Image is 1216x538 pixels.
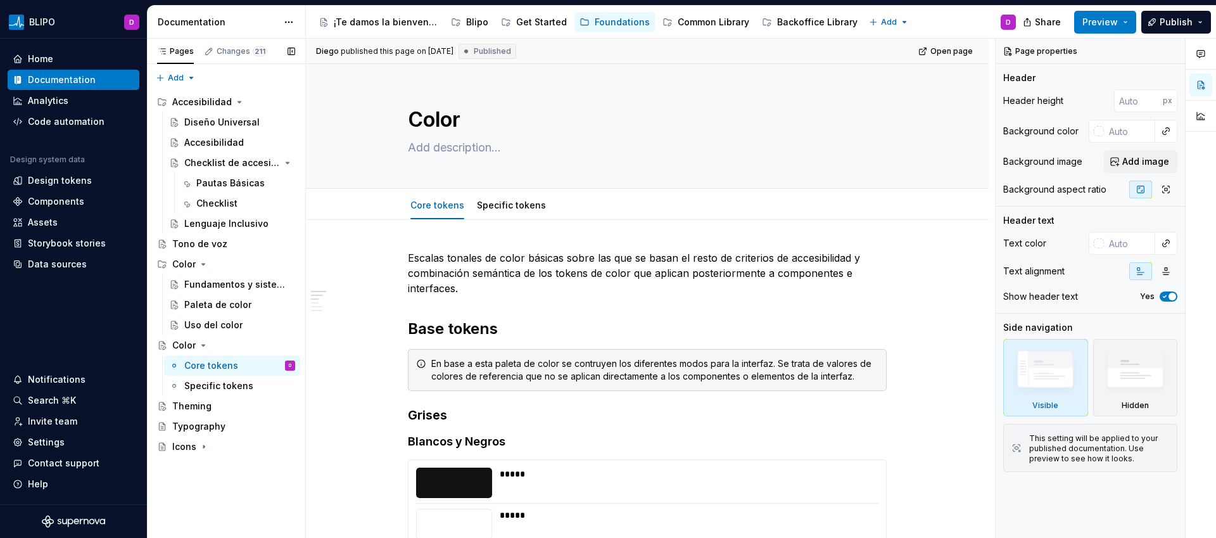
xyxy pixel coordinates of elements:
[164,112,300,132] a: Diseño Universal
[3,8,144,35] button: BLIPOD
[777,16,858,29] div: Backoffice Library
[184,157,280,169] div: Checklist de accesibilidad
[29,16,55,29] div: BLIPO
[28,115,104,128] div: Code automation
[184,217,269,230] div: Lenguaje Inclusivo
[757,12,863,32] a: Backoffice Library
[164,376,300,396] a: Specific tokens
[184,136,244,149] div: Accesibilidad
[28,74,96,86] div: Documentation
[1140,291,1155,302] label: Yes
[184,319,243,331] div: Uso del color
[28,373,85,386] div: Notifications
[678,16,749,29] div: Common Library
[253,46,267,56] span: 211
[28,478,48,490] div: Help
[164,132,300,153] a: Accesibilidad
[8,70,139,90] a: Documentation
[164,355,300,376] a: Core tokensD
[8,411,139,432] a: Invite team
[8,369,139,390] button: Notifications
[1122,400,1149,411] div: Hidden
[8,49,139,69] a: Home
[1074,11,1136,34] button: Preview
[152,234,300,254] a: Tono de voz
[466,16,488,29] div: Blipo
[881,17,897,27] span: Add
[474,46,511,56] span: Published
[152,416,300,437] a: Typography
[164,153,300,173] a: Checklist de accesibilidad
[8,432,139,452] a: Settings
[334,16,438,29] div: ¡Te damos la bienvenida a Blipo!
[408,434,887,449] h4: Blancos y Negros
[595,16,650,29] div: Foundations
[8,453,139,473] button: Contact support
[28,415,77,428] div: Invite team
[176,173,300,193] a: Pautas Básicas
[152,335,300,355] a: Color
[477,200,546,210] a: Specific tokens
[1003,94,1063,107] div: Header height
[172,238,227,250] div: Tono de voz
[28,394,76,407] div: Search ⌘K
[158,16,277,29] div: Documentation
[431,357,878,383] div: En base a esta paleta de color se contruyen los diferentes modos para la interfaz. Se trata de va...
[184,359,238,372] div: Core tokens
[657,12,754,32] a: Common Library
[8,233,139,253] a: Storybook stories
[8,390,139,411] button: Search ⌘K
[1160,16,1193,29] span: Publish
[1003,339,1088,416] div: Visible
[1032,400,1058,411] div: Visible
[865,13,913,31] button: Add
[164,214,300,234] a: Lenguaje Inclusivo
[28,216,58,229] div: Assets
[1003,237,1046,250] div: Text color
[1003,183,1106,196] div: Background aspect ratio
[9,15,24,30] img: 45309493-d480-4fb3-9f86-8e3098b627c9.png
[1003,125,1079,138] div: Background color
[28,94,68,107] div: Analytics
[1122,155,1169,168] span: Add image
[408,319,887,339] h2: Base tokens
[405,105,884,135] textarea: Color
[410,200,464,210] a: Core tokens
[316,46,339,56] span: Diego
[516,16,567,29] div: Get Started
[1104,150,1177,173] button: Add image
[8,170,139,191] a: Design tokens
[152,69,199,87] button: Add
[930,46,973,56] span: Open page
[172,440,196,453] div: Icons
[196,177,265,189] div: Pautas Básicas
[1141,11,1211,34] button: Publish
[8,254,139,274] a: Data sources
[1003,155,1082,168] div: Background image
[28,258,87,271] div: Data sources
[152,92,300,457] div: Page tree
[1035,16,1061,29] span: Share
[168,73,184,83] span: Add
[1003,265,1065,278] div: Text alignment
[28,195,84,208] div: Components
[184,298,251,311] div: Paleta de color
[496,12,572,32] a: Get Started
[915,42,978,60] a: Open page
[8,191,139,212] a: Components
[8,212,139,233] a: Assets
[8,91,139,111] a: Analytics
[172,96,232,108] div: Accesibilidad
[172,420,225,433] div: Typography
[28,174,92,187] div: Design tokens
[408,406,887,424] h3: Grises
[446,12,493,32] a: Blipo
[184,380,253,392] div: Specific tokens
[405,191,469,218] div: Core tokens
[313,12,443,32] a: ¡Te damos la bienvenida a Blipo!
[152,437,300,457] a: Icons
[289,359,291,372] div: D
[42,515,105,528] svg: Supernova Logo
[164,274,300,295] a: Fundamentos y sistema
[1104,120,1155,143] input: Auto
